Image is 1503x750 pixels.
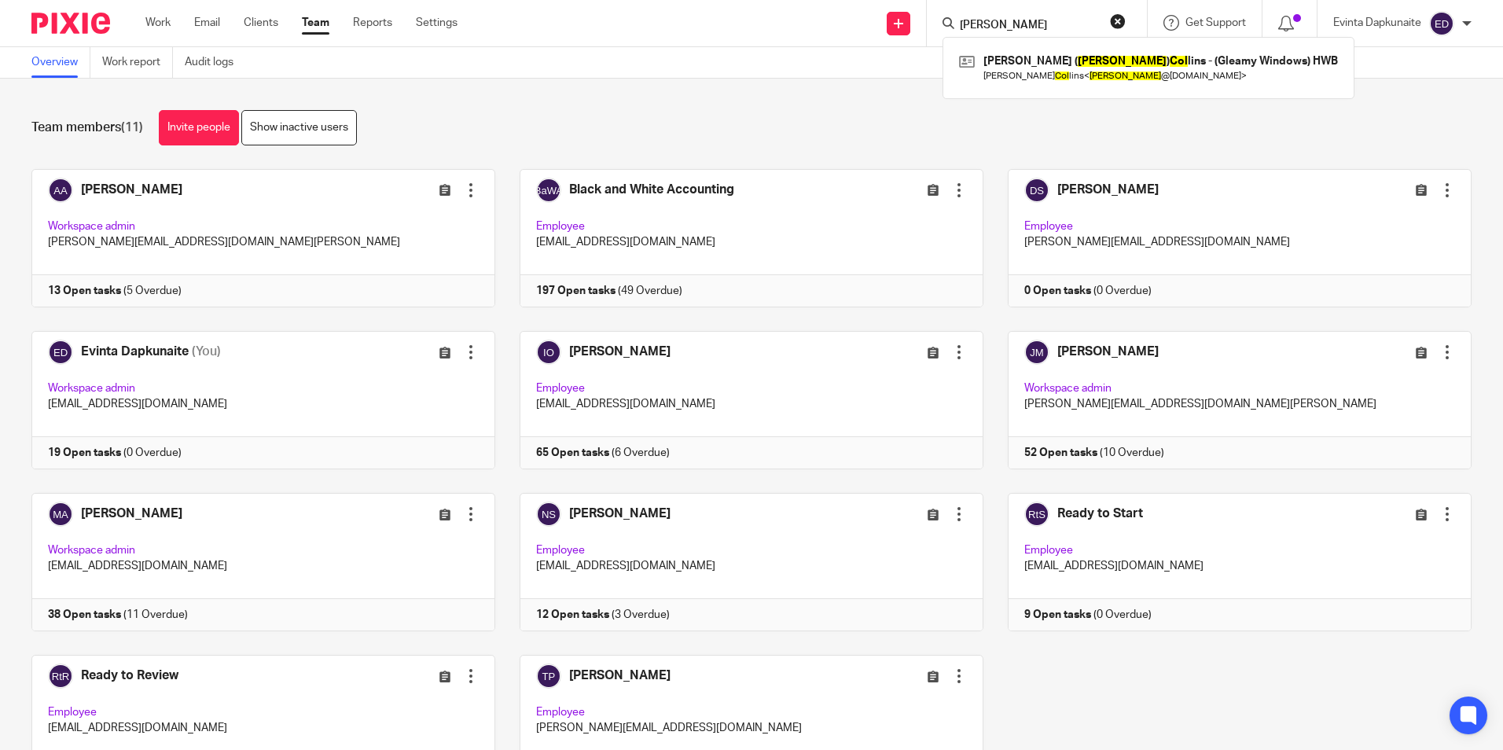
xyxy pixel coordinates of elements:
a: Reports [353,15,392,31]
img: svg%3E [1429,11,1454,36]
a: Email [194,15,220,31]
a: Invite people [159,110,239,145]
a: Audit logs [185,47,245,78]
span: Get Support [1185,17,1246,28]
img: Pixie [31,13,110,34]
a: Work [145,15,171,31]
span: (11) [121,121,143,134]
a: Settings [416,15,458,31]
a: Team [302,15,329,31]
a: Show inactive users [241,110,357,145]
input: Search [958,19,1100,33]
a: Clients [244,15,278,31]
button: Clear [1110,13,1126,29]
h1: Team members [31,119,143,136]
p: Evinta Dapkunaite [1333,15,1421,31]
a: Overview [31,47,90,78]
a: Work report [102,47,173,78]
